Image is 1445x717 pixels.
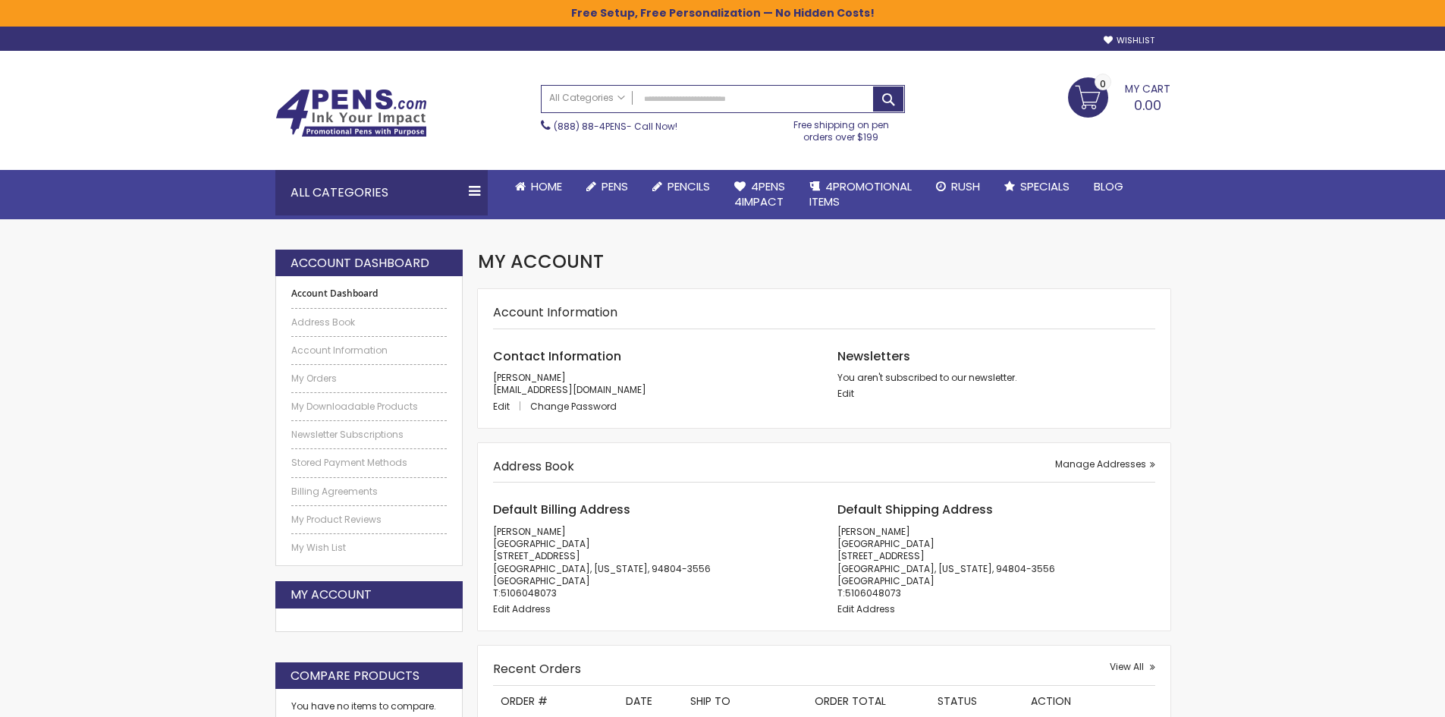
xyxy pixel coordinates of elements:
span: Default Billing Address [493,501,630,518]
span: Edit [493,400,510,413]
strong: My Account [291,586,372,603]
span: My Account [478,249,604,274]
strong: Account Dashboard [291,288,448,300]
a: Edit [837,387,854,400]
a: My Orders [291,373,448,385]
span: 0 [1100,77,1106,91]
span: Blog [1094,178,1123,194]
span: 4PROMOTIONAL ITEMS [809,178,912,209]
div: All Categories [275,170,488,215]
span: All Categories [549,92,625,104]
span: Pens [602,178,628,194]
a: 5106048073 [845,586,901,599]
a: Account Information [291,344,448,357]
p: You aren't subscribed to our newsletter. [837,372,1155,384]
a: Billing Agreements [291,486,448,498]
address: [PERSON_NAME] [GEOGRAPHIC_DATA] [STREET_ADDRESS] [GEOGRAPHIC_DATA], [US_STATE], 94804-3556 [GEOGR... [493,526,811,599]
span: View All [1110,660,1144,673]
a: Newsletter Subscriptions [291,429,448,441]
a: Wishlist [1104,35,1154,46]
p: [PERSON_NAME] [EMAIL_ADDRESS][DOMAIN_NAME] [493,372,811,396]
a: Manage Addresses [1055,458,1155,470]
a: Rush [924,170,992,203]
span: Contact Information [493,347,621,365]
th: Ship To [683,686,808,717]
a: All Categories [542,86,633,111]
th: Date [618,686,683,717]
span: Newsletters [837,347,910,365]
strong: Account Information [493,303,617,321]
address: [PERSON_NAME] [GEOGRAPHIC_DATA] [STREET_ADDRESS] [GEOGRAPHIC_DATA], [US_STATE], 94804-3556 [GEOGR... [837,526,1155,599]
a: (888) 88-4PENS [554,120,627,133]
th: Order # [493,686,618,717]
a: Pens [574,170,640,203]
a: My Product Reviews [291,514,448,526]
img: 4Pens Custom Pens and Promotional Products [275,89,427,137]
span: Manage Addresses [1055,458,1146,470]
strong: Account Dashboard [291,255,429,272]
span: Home [531,178,562,194]
th: Order Total [807,686,930,717]
a: 5106048073 [501,586,557,599]
a: Pencils [640,170,722,203]
a: Address Book [291,316,448,329]
a: 0.00 0 [1068,77,1170,115]
span: - Call Now! [554,120,677,133]
span: Pencils [668,178,710,194]
strong: Recent Orders [493,660,581,678]
a: Home [503,170,574,203]
a: Stored Payment Methods [291,457,448,469]
a: My Wish List [291,542,448,554]
a: 4PROMOTIONALITEMS [797,170,924,219]
strong: Address Book [493,458,574,475]
th: Action [1023,686,1154,717]
span: Default Shipping Address [837,501,993,518]
strong: Compare Products [291,668,419,684]
th: Status [930,686,1023,717]
a: View All [1110,661,1155,673]
a: Edit [493,400,528,413]
a: My Downloadable Products [291,401,448,413]
a: Blog [1082,170,1136,203]
span: 0.00 [1134,96,1161,115]
a: Specials [992,170,1082,203]
a: Edit Address [493,602,551,615]
a: 4Pens4impact [722,170,797,219]
a: Change Password [530,400,617,413]
span: Rush [951,178,980,194]
span: 4Pens 4impact [734,178,785,209]
span: Specials [1020,178,1070,194]
div: Free shipping on pen orders over $199 [777,113,905,143]
a: Edit Address [837,602,895,615]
